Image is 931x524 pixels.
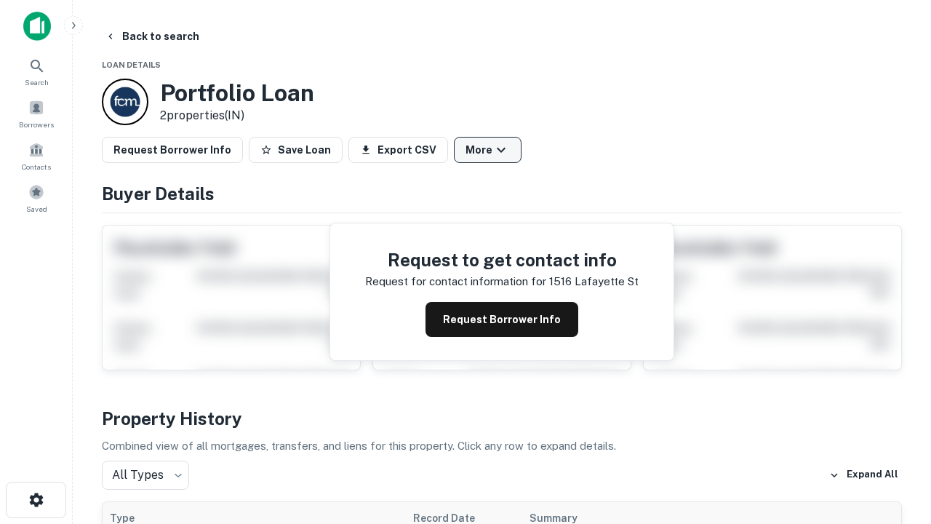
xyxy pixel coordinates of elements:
a: Saved [4,178,68,218]
a: Borrowers [4,94,68,133]
h4: Property History [102,405,902,432]
button: Back to search [99,23,205,49]
p: 1516 lafayette st [549,273,639,290]
button: Save Loan [249,137,343,163]
div: All Types [102,461,189,490]
a: Search [4,52,68,91]
h4: Buyer Details [102,180,902,207]
iframe: Chat Widget [858,361,931,431]
button: Expand All [826,464,902,486]
h4: Request to get contact info [365,247,639,273]
p: Combined view of all mortgages, transfers, and liens for this property. Click any row to expand d... [102,437,902,455]
button: Request Borrower Info [102,137,243,163]
button: Request Borrower Info [425,302,578,337]
h3: Portfolio Loan [160,79,314,107]
span: Contacts [22,161,51,172]
button: More [454,137,522,163]
a: Contacts [4,136,68,175]
span: Loan Details [102,60,161,69]
p: Request for contact information for [365,273,546,290]
span: Search [25,76,49,88]
img: capitalize-icon.png [23,12,51,41]
p: 2 properties (IN) [160,107,314,124]
span: Saved [26,203,47,215]
span: Borrowers [19,119,54,130]
button: Export CSV [348,137,448,163]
